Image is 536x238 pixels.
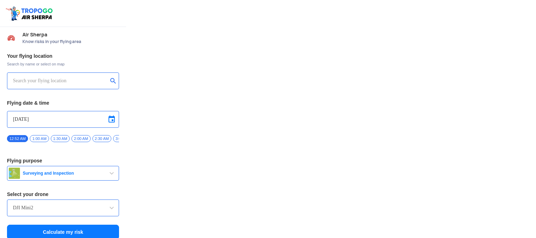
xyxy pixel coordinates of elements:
[7,34,15,42] img: Risk Scores
[13,115,113,124] input: Select Date
[7,100,119,105] h3: Flying date & time
[30,135,49,142] span: 1:00 AM
[71,135,90,142] span: 2:00 AM
[7,135,28,142] span: 12:52 AM
[7,61,119,67] span: Search by name or select on map
[9,168,20,179] img: survey.png
[22,39,119,44] span: Know risks in your flying area
[113,135,132,142] span: 3:00 AM
[5,5,55,21] img: ic_tgdronemaps.svg
[22,32,119,37] span: Air Sherpa
[7,166,119,181] button: Surveying and Inspection
[7,54,119,58] h3: Your flying location
[51,135,70,142] span: 1:30 AM
[13,204,113,212] input: Search by name or Brand
[20,170,107,176] span: Surveying and Inspection
[92,135,111,142] span: 2:30 AM
[7,192,119,197] h3: Select your drone
[7,158,119,163] h3: Flying purpose
[13,77,108,85] input: Search your flying location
